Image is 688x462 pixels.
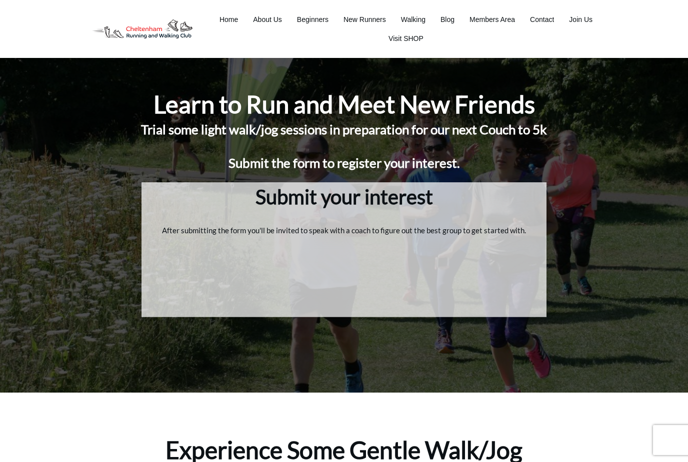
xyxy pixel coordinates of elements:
a: Members Area [469,12,515,26]
h1: Submit the form to register your interest. [141,155,547,172]
a: Blog [440,12,454,26]
a: Beginners [297,12,328,26]
a: Contact [530,12,554,26]
a: New Runners [343,12,386,26]
a: Visit SHOP [388,31,423,45]
a: Home [219,12,238,26]
img: Decathlon [84,12,200,46]
h3: Submit your interest [162,183,526,223]
iframe: 1 Beginner Interest Form [162,237,526,312]
a: Walking [401,12,425,26]
h1: Trial some light walk/jog sessions in preparation for our next Couch to 5k [141,121,547,138]
a: Join Us [569,12,592,26]
p: After submitting the form you'll be invited to speak with a coach to figure out the best group to... [162,224,526,237]
a: About Us [253,12,282,26]
h1: Learn to Run and Meet New Friends [153,88,535,120]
